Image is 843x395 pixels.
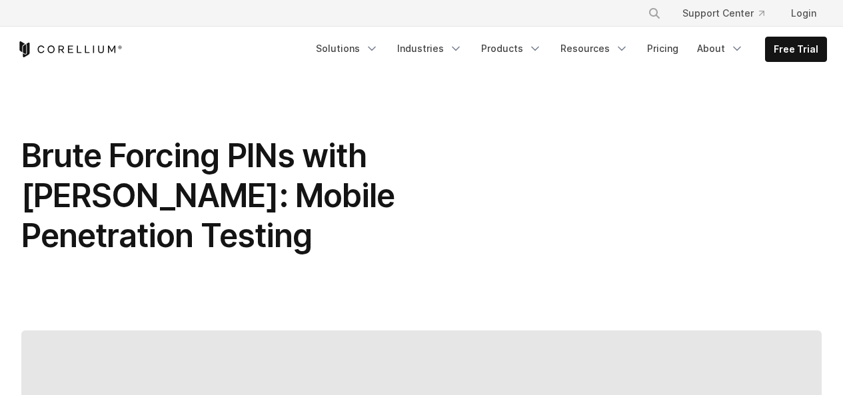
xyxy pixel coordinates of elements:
[689,37,752,61] a: About
[766,37,826,61] a: Free Trial
[308,37,827,62] div: Navigation Menu
[639,37,686,61] a: Pricing
[389,37,470,61] a: Industries
[552,37,636,61] a: Resources
[672,1,775,25] a: Support Center
[21,136,395,255] span: Brute Forcing PINs with [PERSON_NAME]: Mobile Penetration Testing
[780,1,827,25] a: Login
[17,41,123,57] a: Corellium Home
[473,37,550,61] a: Products
[642,1,666,25] button: Search
[308,37,387,61] a: Solutions
[632,1,827,25] div: Navigation Menu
